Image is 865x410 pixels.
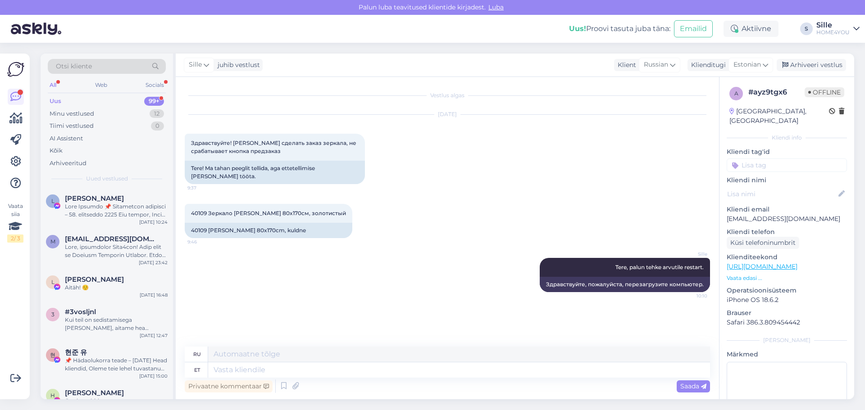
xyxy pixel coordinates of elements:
div: 0 [151,122,164,131]
button: Emailid [674,20,713,37]
div: ru [193,347,201,362]
span: Linda Desmond Nkosi [65,194,124,203]
span: Offline [805,87,844,97]
div: 99+ [144,97,164,106]
div: 📌 Hädaolukorra teade – [DATE] Head kliendid, Oleme teie lehel tuvastanud sisu, mis [PERSON_NAME] ... [65,356,168,373]
span: L [51,198,55,204]
span: 현준 유 [65,348,87,356]
p: Operatsioonisüsteem [727,286,847,295]
div: Vaata siia [7,202,23,243]
div: AI Assistent [50,134,83,143]
div: Uus [50,97,61,106]
span: Sille [674,251,707,257]
div: [DATE] 10:24 [139,219,168,225]
div: Здравствуйте, пожалуйста, перезагрузите компьютер. [540,277,710,292]
div: All [48,79,58,91]
span: Liis Leesi [65,275,124,284]
span: L [51,279,55,285]
p: Kliendi nimi [727,176,847,185]
div: [DATE] 16:48 [140,292,168,298]
div: Kliendi info [727,134,847,142]
b: Uus! [569,24,586,33]
div: Socials [144,79,166,91]
span: 10:10 [674,293,707,299]
span: Estonian [733,60,761,70]
div: [GEOGRAPHIC_DATA], [GEOGRAPHIC_DATA] [729,107,829,126]
img: Askly Logo [7,61,24,78]
input: Lisa nimi [727,189,837,199]
input: Lisa tag [727,158,847,172]
div: Klient [614,60,636,70]
div: Lore Ipsumdo 📌 Sitametcon adipisci – 58. elitseddo 2225 Eiu tempor, Incid utlabo etdol magn aliqu... [65,203,168,219]
div: Web [93,79,109,91]
p: iPhone OS 18.6.2 [727,295,847,305]
div: # ayz9tgx6 [748,87,805,98]
div: Küsi telefoninumbrit [727,237,799,249]
span: 9:46 [187,239,221,245]
a: [URL][DOMAIN_NAME] [727,262,797,270]
div: 2 / 3 [7,234,23,243]
div: [DATE] 12:47 [140,332,168,339]
span: m [50,238,55,245]
div: Tiimi vestlused [50,122,94,131]
span: #3vosljnl [65,308,96,316]
p: Klienditeekond [727,252,847,262]
div: Proovi tasuta juba täna: [569,23,670,34]
span: 9:37 [187,185,221,191]
div: Kõik [50,146,63,155]
div: Vestlus algas [185,91,710,99]
span: 현 [50,351,55,358]
div: Kui teil on sedistamisega [PERSON_NAME], aitame hea meelega. Siin saate broneerida aja kõneks: [U... [65,316,168,332]
span: Luba [486,3,506,11]
p: Brauser [727,308,847,318]
span: Saada [680,382,706,390]
span: Sille [189,60,202,70]
a: SilleHOME4YOU [816,22,860,36]
div: 40109 [PERSON_NAME] 80x170cm, kuldne [185,223,352,238]
div: [DATE] [185,110,710,118]
div: Klienditugi [687,60,726,70]
div: [PERSON_NAME] [727,336,847,344]
div: et [194,362,200,378]
p: [EMAIL_ADDRESS][DOMAIN_NAME] [727,214,847,224]
div: S [800,23,813,35]
p: Safari 386.3.809454442 [727,318,847,327]
span: H [50,392,55,399]
span: Uued vestlused [86,175,128,183]
p: Märkmed [727,350,847,359]
p: Kliendi tag'id [727,147,847,157]
span: Otsi kliente [56,62,92,71]
p: Kliendi telefon [727,227,847,237]
span: Здравствуйте! [PERSON_NAME] сделать заказ зеркала, не срабатывает кнопка предзаказ [191,140,358,154]
span: a [734,90,738,97]
div: Garderoobid [65,397,168,405]
div: Lore, ipsumdolor Sita4con! Adip elit se Doeiusm Temporin Utlabor. Etdo Magnaali Enimadminim 73.ve... [65,243,168,259]
div: Aktiivne [724,21,778,37]
span: 3 [51,311,55,318]
div: Arhiveeri vestlus [777,59,846,71]
div: [DATE] 23:42 [139,259,168,266]
div: Aitäh! ☺️ [65,284,168,292]
div: Sille [816,22,850,29]
div: [DATE] 15:00 [139,373,168,379]
span: meribelbrigitta@gmail.com [65,235,159,243]
span: Russian [644,60,668,70]
div: Minu vestlused [50,109,94,118]
div: 12 [150,109,164,118]
p: Vaata edasi ... [727,274,847,282]
div: Tere! Ma tahan peeglit tellida, aga ettetellimise [PERSON_NAME] tööta. [185,161,365,184]
div: Arhiveeritud [50,159,86,168]
div: Privaatne kommentaar [185,380,273,392]
div: HOME4YOU [816,29,850,36]
span: Halja Kivi [65,389,124,397]
span: Tere, palun tehke arvutile restart. [615,264,704,270]
span: 40109 Зеркало [PERSON_NAME] 80x170см, золотистый [191,210,346,216]
div: juhib vestlust [214,60,260,70]
p: Kliendi email [727,205,847,214]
